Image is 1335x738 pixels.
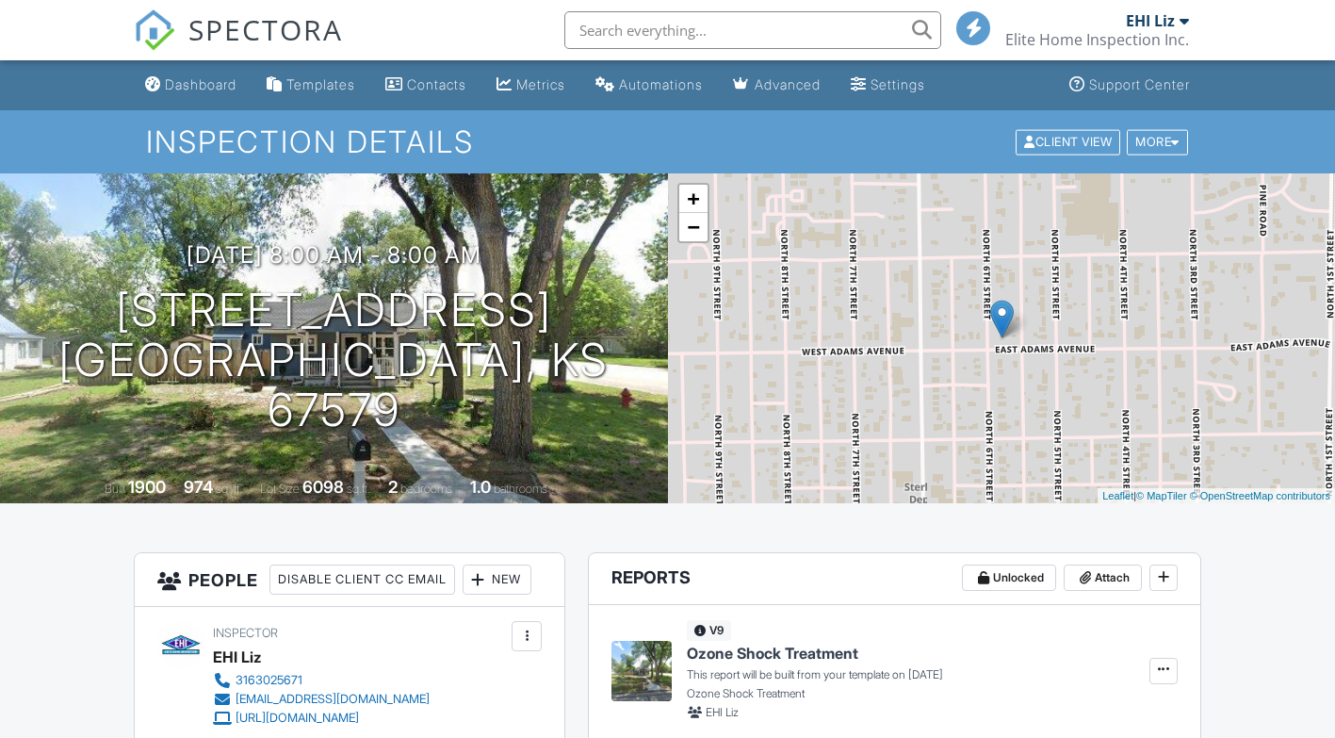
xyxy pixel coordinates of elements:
[564,11,941,49] input: Search everything...
[1016,129,1120,155] div: Client View
[213,643,262,671] div: EHI Liz
[216,482,242,496] span: sq. ft.
[302,477,344,497] div: 6098
[378,68,474,103] a: Contacts
[1127,129,1188,155] div: More
[725,68,828,103] a: Advanced
[1089,76,1190,92] div: Support Center
[516,76,565,92] div: Metrics
[236,711,359,726] div: [URL][DOMAIN_NAME]
[213,671,430,690] a: 3163025671
[1102,490,1133,501] a: Leaflet
[134,9,175,51] img: The Best Home Inspection Software - Spectora
[1126,11,1175,30] div: EHI Liz
[388,477,398,497] div: 2
[105,482,125,496] span: Built
[165,76,236,92] div: Dashboard
[1062,68,1197,103] a: Support Center
[463,565,531,595] div: New
[1136,490,1187,501] a: © MapTiler
[260,482,300,496] span: Lot Size
[213,626,278,640] span: Inspector
[679,213,708,241] a: Zoom out
[871,76,925,92] div: Settings
[1014,134,1125,148] a: Client View
[138,68,244,103] a: Dashboard
[128,477,166,497] div: 1900
[843,68,933,103] a: Settings
[269,565,455,595] div: Disable Client CC Email
[187,242,481,268] h3: [DATE] 8:00 am - 8:00 am
[400,482,452,496] span: bedrooms
[470,477,491,497] div: 1.0
[236,692,430,707] div: [EMAIL_ADDRESS][DOMAIN_NAME]
[347,482,370,496] span: sq.ft.
[494,482,547,496] span: bathrooms
[619,76,703,92] div: Automations
[286,76,355,92] div: Templates
[1190,490,1330,501] a: © OpenStreetMap contributors
[755,76,821,92] div: Advanced
[1098,488,1335,504] div: |
[188,9,343,49] span: SPECTORA
[184,477,213,497] div: 974
[30,286,638,435] h1: [STREET_ADDRESS] [GEOGRAPHIC_DATA], KS 67579
[489,68,573,103] a: Metrics
[213,709,430,728] a: [URL][DOMAIN_NAME]
[134,25,343,65] a: SPECTORA
[259,68,363,103] a: Templates
[679,185,708,213] a: Zoom in
[407,76,466,92] div: Contacts
[236,673,302,688] div: 3163025671
[146,125,1190,158] h1: Inspection Details
[588,68,710,103] a: Automations (Basic)
[1005,30,1189,49] div: Elite Home Inspection Inc.
[135,553,564,607] h3: People
[213,690,430,709] a: [EMAIL_ADDRESS][DOMAIN_NAME]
